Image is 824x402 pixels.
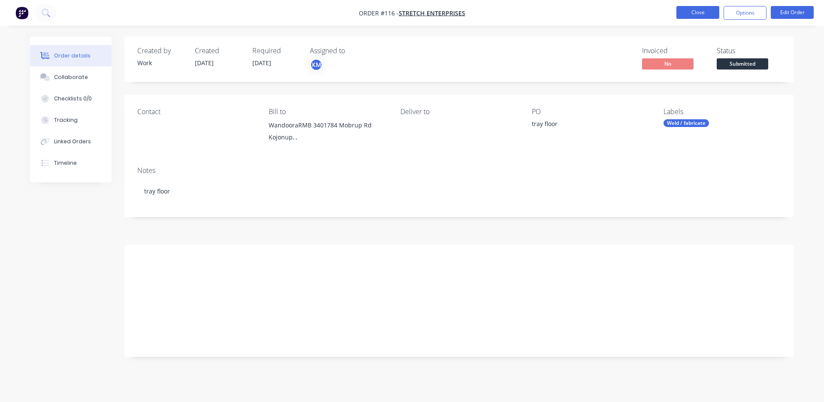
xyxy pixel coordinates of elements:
[30,152,112,174] button: Timeline
[717,58,768,71] button: Submitted
[252,59,271,67] span: [DATE]
[771,6,814,19] button: Edit Order
[676,6,719,19] button: Close
[663,108,781,116] div: Labels
[54,138,91,145] div: Linked Orders
[269,119,386,131] div: WandooraRMB 3401784 Mobrup Rd
[269,119,386,147] div: WandooraRMB 3401784 Mobrup RdKojonup, ,
[717,58,768,69] span: Submitted
[252,47,300,55] div: Required
[54,95,92,103] div: Checklists 0/0
[15,6,28,19] img: Factory
[642,58,694,69] span: No
[359,9,399,17] span: Order #116 -
[642,47,706,55] div: Invoiced
[137,108,255,116] div: Contact
[137,166,781,175] div: Notes
[137,178,781,204] div: tray floor
[54,159,77,167] div: Timeline
[269,131,386,143] div: Kojonup, ,
[532,119,639,131] div: tray floor
[54,73,88,81] div: Collaborate
[399,9,465,17] a: STRETCH ENTERPRISES
[30,131,112,152] button: Linked Orders
[310,47,396,55] div: Assigned to
[195,47,242,55] div: Created
[137,58,185,67] div: Work
[195,59,214,67] span: [DATE]
[310,58,323,71] button: KM
[54,52,91,60] div: Order details
[724,6,766,20] button: Options
[137,47,185,55] div: Created by
[400,108,518,116] div: Deliver to
[532,108,649,116] div: PO
[717,47,781,55] div: Status
[54,116,78,124] div: Tracking
[30,109,112,131] button: Tracking
[30,66,112,88] button: Collaborate
[663,119,709,127] div: Weld / fabricate
[30,88,112,109] button: Checklists 0/0
[30,45,112,66] button: Order details
[269,108,386,116] div: Bill to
